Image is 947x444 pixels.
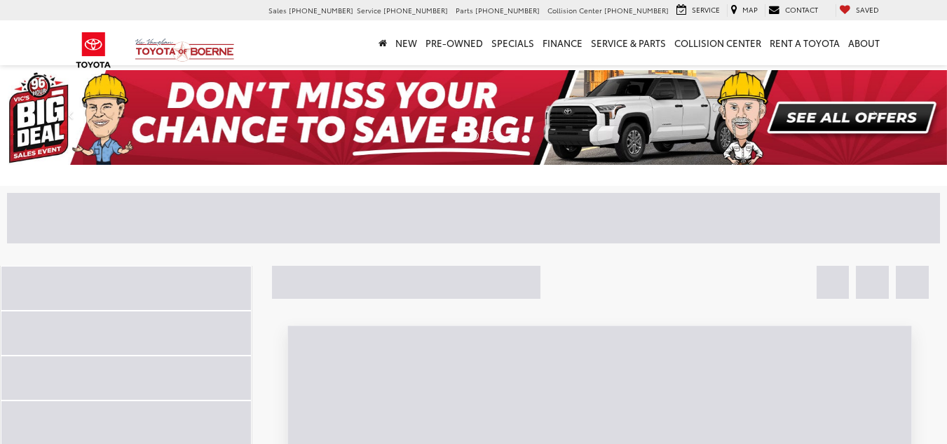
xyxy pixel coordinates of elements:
a: About [844,20,884,65]
span: Map [742,4,758,15]
a: Contact [765,4,822,17]
span: [PHONE_NUMBER] [604,5,669,15]
a: My Saved Vehicles [836,4,883,17]
span: Parts [456,5,473,15]
span: [PHONE_NUMBER] [289,5,353,15]
a: Pre-Owned [421,20,487,65]
span: [PHONE_NUMBER] [475,5,540,15]
a: New [391,20,421,65]
span: [PHONE_NUMBER] [383,5,448,15]
a: Collision Center [670,20,765,65]
a: Service [673,4,723,17]
span: Service [357,5,381,15]
a: Specials [487,20,538,65]
span: Sales [268,5,287,15]
a: Finance [538,20,587,65]
span: Service [692,4,720,15]
img: Vic Vaughan Toyota of Boerne [135,38,235,62]
img: Toyota [67,27,120,73]
span: Saved [856,4,879,15]
span: Collision Center [547,5,602,15]
a: Service & Parts: Opens in a new tab [587,20,670,65]
a: Map [727,4,761,17]
span: Contact [785,4,818,15]
a: Rent a Toyota [765,20,844,65]
a: Home [374,20,391,65]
